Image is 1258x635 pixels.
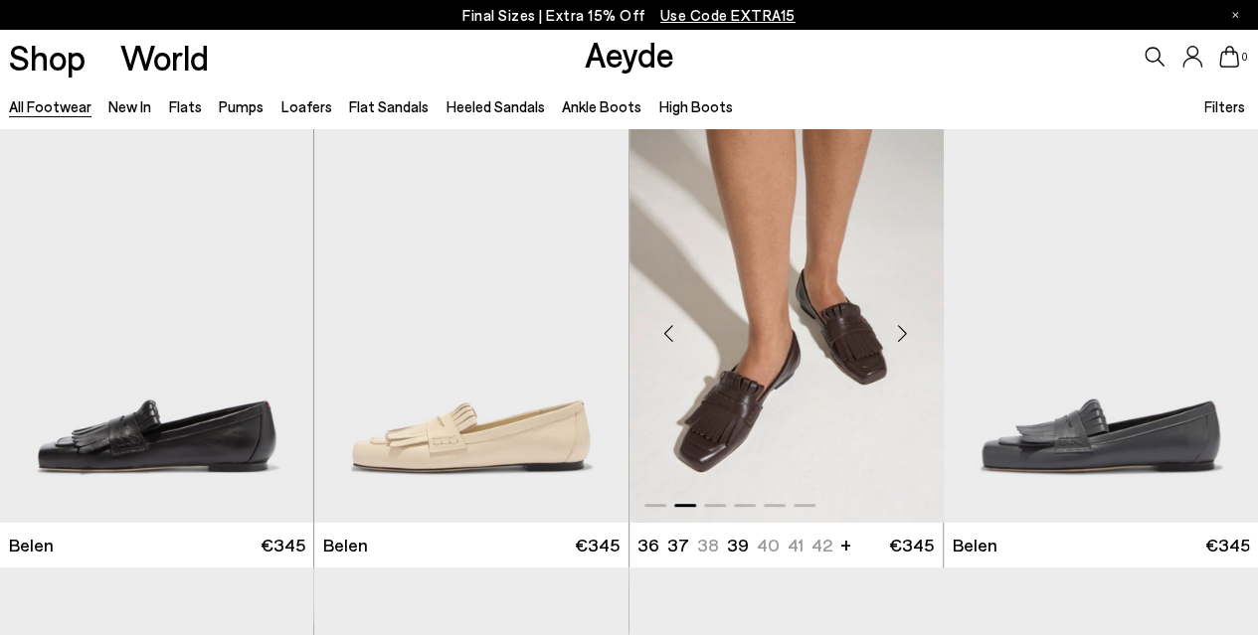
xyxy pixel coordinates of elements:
li: 39 [727,533,749,557]
span: Belen [323,533,368,557]
a: Belen €345 [314,523,628,567]
span: €345 [889,533,934,557]
a: World [120,40,209,75]
a: Ankle Boots [562,97,641,115]
span: Belen [9,533,54,557]
a: 36 37 38 39 40 41 42 + €345 [629,523,943,567]
ul: variant [637,533,826,557]
a: Shop [9,40,86,75]
a: New In [108,97,151,115]
div: 1 / 6 [314,128,629,523]
span: Belen [952,533,996,557]
a: Belen €345 [944,523,1258,567]
img: Belen Tassel Loafers [944,128,1258,523]
span: Navigate to /collections/ss25-final-sizes [660,6,796,24]
a: High Boots [658,97,732,115]
span: €345 [575,533,620,557]
div: Next slide [873,304,933,364]
a: Next slide Previous slide [314,128,628,523]
a: Flat Sandals [349,97,429,115]
img: Belen Tassel Loafers [314,128,629,523]
a: 0 [1219,46,1239,68]
span: €345 [261,533,305,557]
div: Previous slide [639,304,699,364]
a: Pumps [219,97,264,115]
a: 6 / 6 1 / 6 2 / 6 3 / 6 4 / 6 5 / 6 6 / 6 1 / 6 Next slide Previous slide [944,128,1258,523]
span: Filters [1204,97,1245,115]
a: Flats [169,97,202,115]
div: 2 / 6 [629,128,944,523]
span: €345 [1204,533,1249,557]
li: + [840,531,851,557]
a: Next slide Previous slide [629,128,943,523]
div: 1 / 6 [944,128,1258,523]
a: All Footwear [9,97,91,115]
li: 37 [667,533,689,557]
a: Loafers [281,97,332,115]
span: 0 [1239,52,1249,63]
a: Aeyde [584,33,673,75]
li: 36 [637,533,659,557]
a: Heeled Sandals [446,97,544,115]
img: Belen Tassel Loafers [629,128,944,523]
p: Final Sizes | Extra 15% Off [462,3,796,28]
